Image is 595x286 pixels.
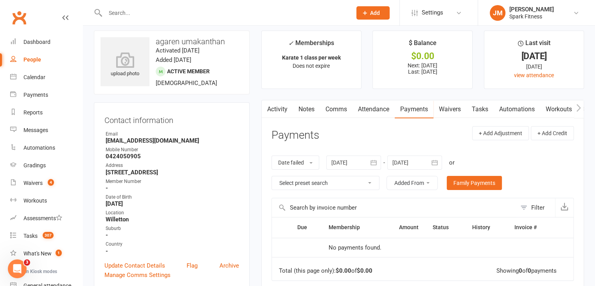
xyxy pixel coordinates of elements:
div: Email [106,130,239,138]
span: [DEMOGRAPHIC_DATA] [156,80,217,87]
iframe: Intercom live chat [8,259,27,278]
div: [PERSON_NAME] [509,6,554,13]
strong: - [106,232,239,239]
div: Suburb [106,225,239,232]
h3: agaren umakanthan [101,37,243,46]
strong: Willetton [106,216,239,223]
time: Added [DATE] [156,56,191,63]
h3: Contact information [104,113,239,125]
div: Date of Birth [106,194,239,201]
div: Automations [23,145,55,151]
input: Search by invoice number [272,198,516,217]
a: Workouts [540,100,577,118]
div: Member Number [106,178,239,185]
strong: [EMAIL_ADDRESS][DOMAIN_NAME] [106,137,239,144]
a: Waivers [433,100,466,118]
div: Gradings [23,162,46,168]
div: Waivers [23,180,43,186]
p: Next: [DATE] Last: [DATE] [380,62,465,75]
button: Date failed [271,156,319,170]
div: Messages [23,127,48,133]
a: What's New1 [10,245,83,262]
button: Add [356,6,390,20]
div: [DATE] [491,52,577,60]
div: upload photo [101,52,149,78]
a: Workouts [10,192,83,210]
div: People [23,56,41,63]
div: Dashboard [23,39,50,45]
span: 1 [56,250,62,256]
div: JM [490,5,505,21]
a: Assessments [10,210,83,227]
span: Settings [422,4,443,22]
div: Last visit [518,38,550,52]
div: Spark Fitness [509,13,554,20]
a: Family Payments [447,176,502,190]
a: Attendance [352,100,395,118]
span: Does not expire [293,63,330,69]
strong: - [106,248,239,255]
a: Payments [10,86,83,104]
a: view attendance [514,72,554,78]
strong: 0 [528,267,531,274]
button: Added From [386,176,438,190]
div: Location [106,209,239,217]
span: 3 [24,259,30,266]
th: Due [290,217,322,237]
div: Showing of payments [496,268,557,274]
th: Status [426,217,465,237]
input: Search... [103,7,346,18]
th: Membership [322,217,381,237]
a: Flag [187,261,198,270]
a: Messages [10,121,83,139]
div: Mobile Number [106,146,239,154]
div: Country [106,241,239,248]
a: Archive [219,261,239,270]
div: or [449,158,455,167]
strong: $0.00 [336,267,351,274]
a: Tasks [466,100,494,118]
a: Dashboard [10,33,83,51]
th: History [465,217,507,237]
button: + Add Adjustment [472,126,529,140]
a: Manage Comms Settings [104,270,171,280]
span: 4 [48,179,54,186]
span: Active member [167,68,210,74]
strong: - [106,185,239,192]
div: What's New [23,250,52,257]
strong: $0.00 [357,267,372,274]
span: 307 [43,232,54,239]
div: Calendar [23,74,45,80]
th: Amount [381,217,426,237]
a: Payments [395,100,433,118]
div: Filter [531,203,545,212]
a: Waivers 4 [10,174,83,192]
a: Automations [10,139,83,157]
div: Memberships [288,38,334,52]
div: Tasks [23,233,38,239]
strong: [STREET_ADDRESS] [106,169,239,176]
i: ✓ [288,40,293,47]
a: Clubworx [9,8,29,27]
a: Tasks 307 [10,227,83,245]
a: People [10,51,83,69]
a: Automations [494,100,540,118]
a: Comms [320,100,352,118]
div: $ Balance [409,38,437,52]
span: Add [370,10,380,16]
div: Assessments [23,215,62,221]
strong: 0424050905 [106,153,239,160]
a: Gradings [10,157,83,174]
div: Workouts [23,197,47,204]
div: Total (this page only): of [279,268,372,274]
a: Update Contact Details [104,261,165,270]
button: Filter [516,198,555,217]
a: Notes [293,100,320,118]
strong: [DATE] [106,200,239,207]
strong: Karate 1 class per week [282,54,341,61]
div: [DATE] [491,62,577,71]
h3: Payments [271,129,319,141]
button: + Add Credit [531,126,574,140]
a: Activity [262,100,293,118]
time: Activated [DATE] [156,47,200,54]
